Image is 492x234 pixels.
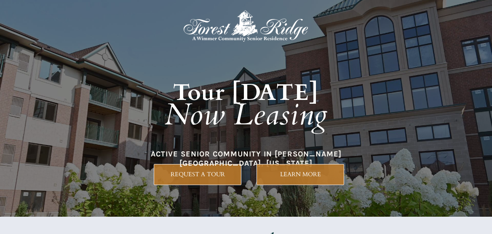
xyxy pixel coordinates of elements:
span: ACTIVE SENIOR COMMUNITY IN [PERSON_NAME][GEOGRAPHIC_DATA], [US_STATE] [151,149,342,168]
em: Now Leasing [165,94,328,135]
span: REQUEST A TOUR [154,171,241,178]
span: LEARN MORE [257,171,344,178]
a: LEARN MORE [257,164,344,185]
strong: Tour [DATE] [173,77,319,108]
a: REQUEST A TOUR [154,164,241,185]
